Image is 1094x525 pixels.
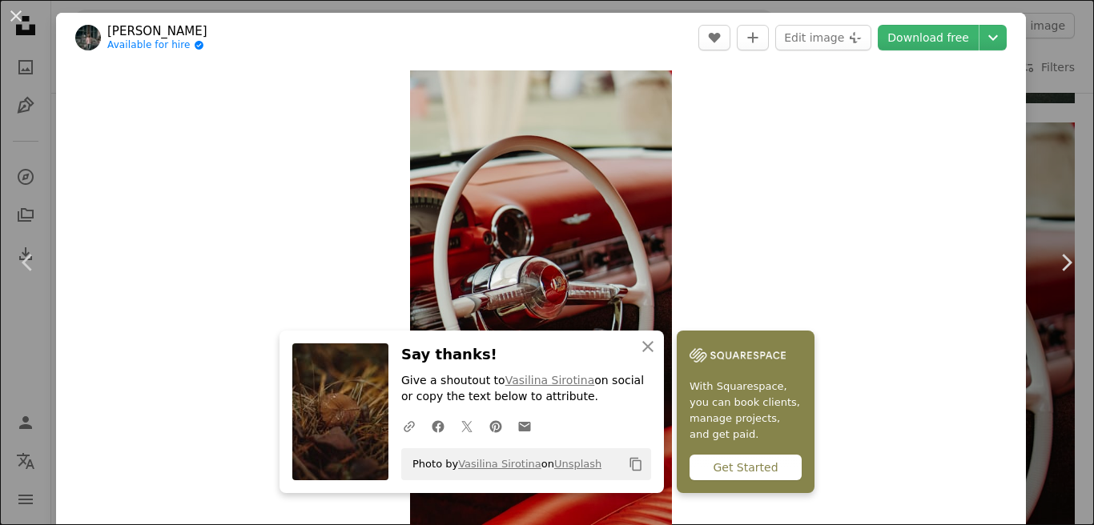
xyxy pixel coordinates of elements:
button: Choose download size [979,25,1007,50]
a: Vasilina Sirotina [458,458,541,470]
p: Give a shoutout to on social or copy the text below to attribute. [401,373,651,405]
button: Add to Collection [737,25,769,50]
a: Share over email [510,410,539,442]
a: [PERSON_NAME] [107,23,207,39]
span: Photo by on [404,451,601,477]
a: Share on Facebook [424,410,452,442]
button: Edit image [775,25,871,50]
button: Like [698,25,730,50]
a: Download free [878,25,979,50]
img: Go to Jay Kasana's profile [75,25,101,50]
img: file-1747939142011-51e5cc87e3c9 [690,343,786,367]
a: Share on Pinterest [481,410,510,442]
a: Vasilina Sirotina [505,374,595,387]
a: Next [1038,186,1094,339]
a: Available for hire [107,39,207,52]
a: Share on Twitter [452,410,481,442]
div: Get Started [690,455,802,480]
button: Copy to clipboard [622,451,650,478]
a: Unsplash [554,458,601,470]
span: With Squarespace, you can book clients, manage projects, and get paid. [690,379,802,443]
a: With Squarespace, you can book clients, manage projects, and get paid.Get Started [677,331,814,493]
h3: Say thanks! [401,343,651,367]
